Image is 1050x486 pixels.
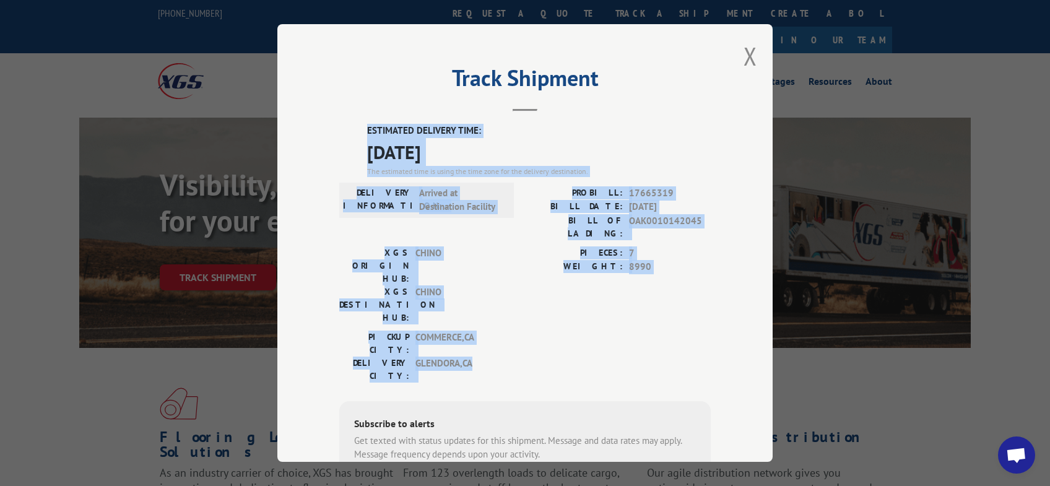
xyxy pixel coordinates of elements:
span: Arrived at Destination Facility [419,186,503,214]
span: 7 [629,246,711,261]
span: COMMERCE , CA [415,331,499,357]
label: BILL OF LADING: [525,214,623,240]
h2: Track Shipment [339,69,711,93]
label: PIECES: [525,246,623,261]
label: ESTIMATED DELIVERY TIME: [367,124,711,138]
label: PROBILL: [525,186,623,201]
span: GLENDORA , CA [415,357,499,383]
span: 8990 [629,260,711,274]
span: 17665319 [629,186,711,201]
span: CHINO [415,246,499,285]
label: PICKUP CITY: [339,331,409,357]
span: OAK0010142045 [629,214,711,240]
span: CHINO [415,285,499,324]
div: The estimated time is using the time zone for the delivery destination. [367,166,711,177]
label: BILL DATE: [525,200,623,214]
div: Open chat [998,436,1035,474]
label: WEIGHT: [525,260,623,274]
span: [DATE] [367,138,711,166]
label: DELIVERY CITY: [339,357,409,383]
span: [DATE] [629,200,711,214]
label: DELIVERY INFORMATION: [343,186,413,214]
label: XGS DESTINATION HUB: [339,285,409,324]
label: XGS ORIGIN HUB: [339,246,409,285]
div: Subscribe to alerts [354,416,696,434]
button: Close modal [744,40,757,72]
div: Get texted with status updates for this shipment. Message and data rates may apply. Message frequ... [354,434,696,462]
